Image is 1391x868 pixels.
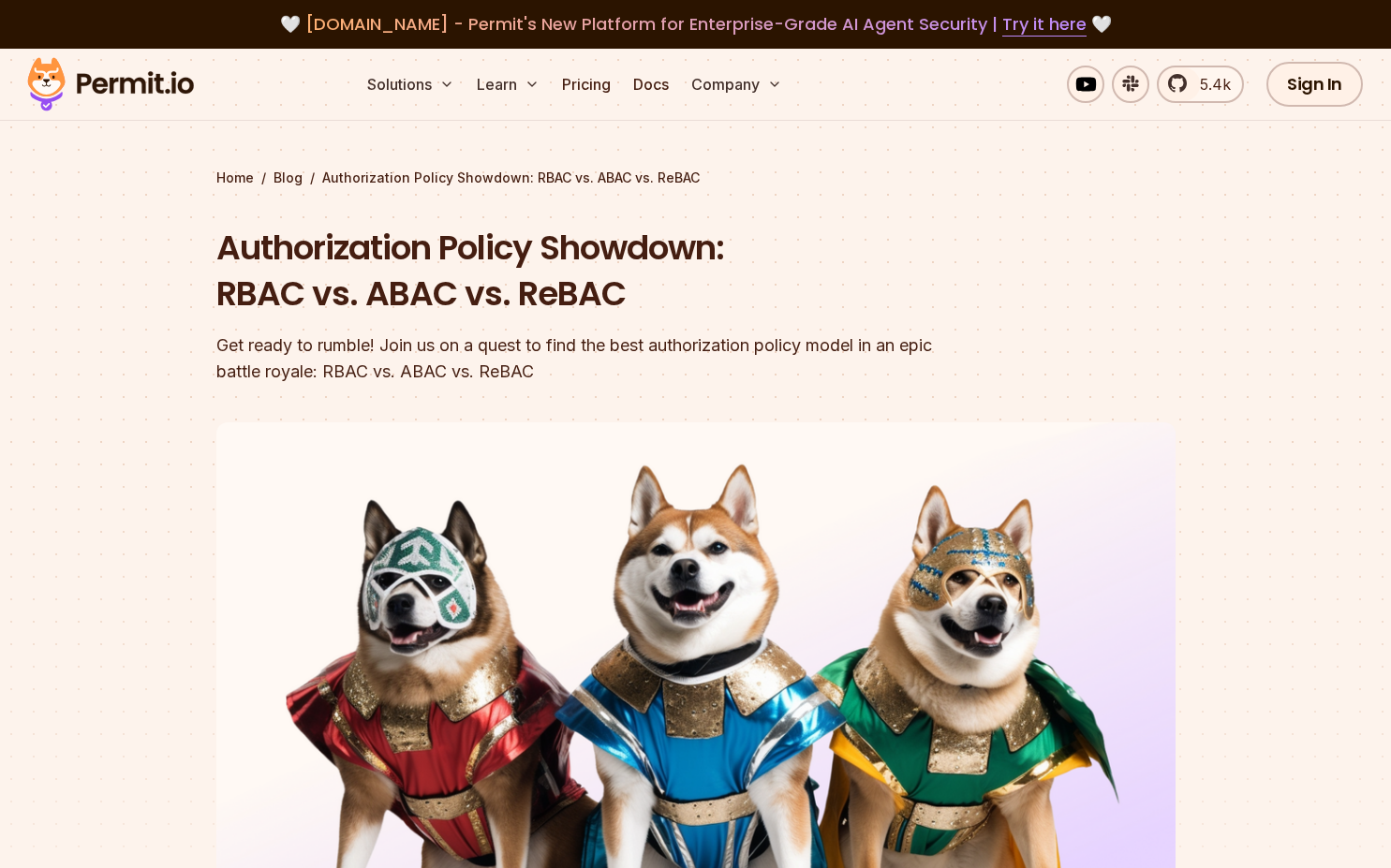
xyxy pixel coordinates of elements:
button: Solutions [360,66,462,103]
button: Company [684,66,790,103]
div: 🤍 🤍 [45,11,1346,37]
button: Learn [469,66,547,103]
a: Pricing [555,66,618,103]
div: / / [216,169,1176,187]
a: 5.4k [1157,66,1244,103]
div: Get ready to rumble! Join us on a quest to find the best authorization policy model in an epic ba... [216,332,936,385]
a: Home [216,169,254,187]
img: Permit logo [19,52,202,116]
h1: Authorization Policy Showdown: RBAC vs. ABAC vs. ReBAC [216,225,936,317]
a: Docs [626,66,676,103]
a: Sign In [1266,62,1363,107]
a: Try it here [1002,12,1087,37]
span: 5.4k [1189,73,1231,96]
a: Blog [274,169,303,187]
span: [DOMAIN_NAME] - Permit's New Platform for Enterprise-Grade AI Agent Security | [305,12,1087,36]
